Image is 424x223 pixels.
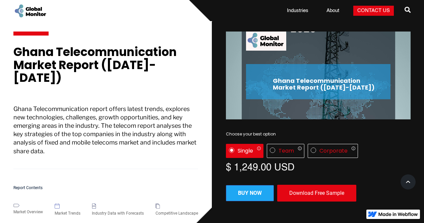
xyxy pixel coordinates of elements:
h5: Report Contents [13,186,198,190]
div: License [226,144,411,158]
div: Choose your best option [226,131,411,137]
div: Corporate [319,148,348,154]
h2: Ghana Telecommunication Market Report ([DATE]-[DATE]) [273,77,384,91]
div: Market Overview [13,209,43,215]
p: Ghana Telecommunication report offers latest trends, explores new technologies, challenges, growt... [13,105,198,169]
a: Contact Us [353,6,394,16]
div: Industry Data with Forecasts [92,210,144,217]
div: Download Free Sample [277,185,356,202]
a:  [405,4,411,17]
div: Team [279,148,294,154]
span:  [405,5,411,14]
a: Buy now [226,185,274,201]
div: Competitive Landscape [156,210,198,217]
img: Made in Webflow [378,212,418,216]
h1: Ghana Telecommunication Market Report ([DATE]-[DATE]) [13,46,198,91]
div: Market Trends [55,210,80,217]
div: $ 1,249.00 USD [226,161,411,171]
a: About [322,7,343,14]
a: home [13,3,47,18]
div: Single [238,148,253,154]
a: Industries [283,7,312,14]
